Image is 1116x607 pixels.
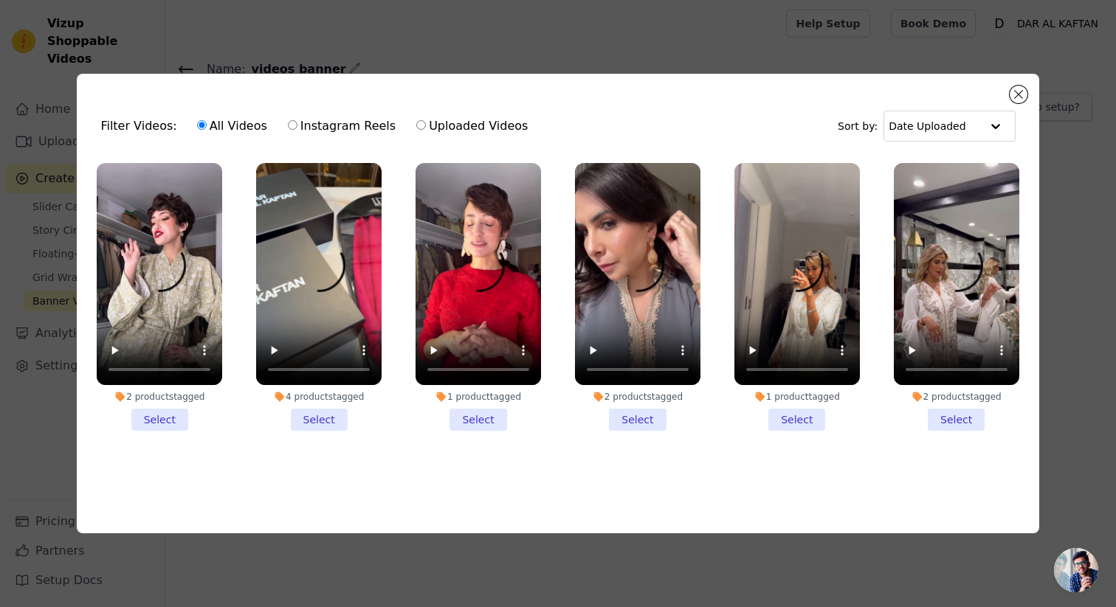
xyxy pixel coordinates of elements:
[894,391,1019,403] div: 2 products tagged
[416,391,541,403] div: 1 product tagged
[97,391,222,403] div: 2 products tagged
[734,391,860,403] div: 1 product tagged
[416,117,528,136] label: Uploaded Videos
[838,111,1016,142] div: Sort by:
[100,109,536,143] div: Filter Videos:
[1054,548,1098,592] div: Ouvrir le chat
[575,391,700,403] div: 2 products tagged
[1010,86,1027,103] button: Close modal
[196,117,268,136] label: All Videos
[256,391,382,403] div: 4 products tagged
[287,117,396,136] label: Instagram Reels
